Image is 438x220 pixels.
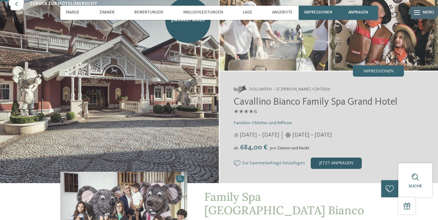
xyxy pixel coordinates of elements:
span: ab [234,146,238,150]
span: Zur Sammelanfrage hinzufügen [242,161,305,166]
span: Dolomiten – St. [PERSON_NAME] /Gröden [249,87,330,93]
span: Impressionen [304,10,332,15]
span: Familie [66,10,79,15]
span: Familien Obletter und Riffeser [234,121,292,125]
span: pro Zimmer und Nacht [270,146,309,150]
span: Impressionen [364,69,394,74]
span: 5% Early Birds [171,17,205,23]
span: anfragen [348,10,368,15]
span: Cavallino Bianco Family Spa Grand Hotel ****ˢ [234,97,398,119]
span: [DATE] – [DATE] [240,131,279,139]
span: Lage [243,10,252,15]
div: jetzt anfragen [311,158,362,169]
span: Zimmer [99,10,115,15]
span: Bewertungen [134,10,163,15]
span: Inklusivleistungen [183,10,223,15]
span: 684,00 € [239,144,269,151]
span: [DATE] – [DATE] [293,131,332,139]
span: zurück zur Hotelübersicht [30,1,98,7]
i: Öffnungszeiten im Sommer [234,133,239,138]
i: Öffnungszeiten im Winter [285,133,291,138]
span: Angebote [272,10,293,15]
span: Suche [409,184,422,188]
